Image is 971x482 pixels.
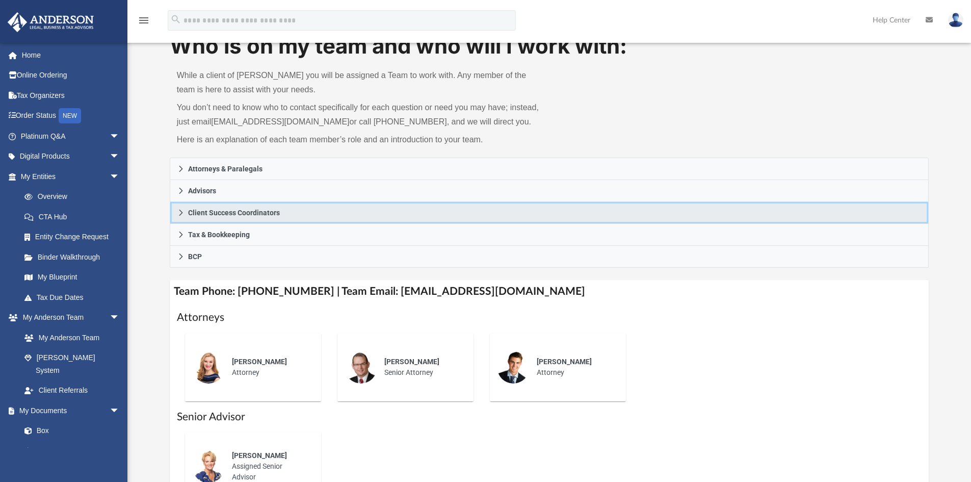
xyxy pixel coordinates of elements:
h1: Attorneys [177,310,922,325]
i: search [170,14,181,25]
h1: Who is on my team and who will I work with: [170,31,929,61]
i: menu [138,14,150,27]
a: BCP [170,246,929,268]
div: Attorney [530,349,619,385]
a: My Anderson Team [14,327,125,348]
a: My Documentsarrow_drop_down [7,400,130,421]
h4: Team Phone: [PHONE_NUMBER] | Team Email: [EMAIL_ADDRESS][DOMAIN_NAME] [170,280,929,303]
span: arrow_drop_down [110,126,130,147]
a: CTA Hub [14,207,135,227]
h1: Senior Advisor [177,410,922,424]
div: Senior Attorney [377,349,466,385]
img: thumbnail [345,351,377,384]
a: Tax & Bookkeeping [170,224,929,246]
a: My Blueprint [14,267,130,288]
a: Online Ordering [7,65,135,86]
a: Binder Walkthrough [14,247,135,267]
span: [PERSON_NAME] [232,451,287,460]
div: NEW [59,108,81,123]
a: Home [7,45,135,65]
span: arrow_drop_down [110,166,130,187]
a: Platinum Q&Aarrow_drop_down [7,126,135,146]
span: Client Success Coordinators [188,209,280,216]
span: [PERSON_NAME] [232,358,287,366]
span: Tax & Bookkeeping [188,231,250,238]
a: Order StatusNEW [7,106,135,126]
a: [PERSON_NAME] System [14,348,130,380]
span: arrow_drop_down [110,400,130,421]
span: arrow_drop_down [110,146,130,167]
span: Advisors [188,187,216,194]
p: While a client of [PERSON_NAME] you will be assigned a Team to work with. Any member of the team ... [177,68,542,97]
span: BCP [188,253,202,260]
a: Client Referrals [14,380,130,401]
p: Here is an explanation of each team member’s role and an introduction to your team. [177,133,542,147]
img: thumbnail [192,351,225,384]
p: You don’t need to know who to contact specifically for each question or need you may have; instea... [177,100,542,129]
a: Digital Productsarrow_drop_down [7,146,135,167]
a: Box [14,421,125,441]
a: Attorneys & Paralegals [170,158,929,180]
span: arrow_drop_down [110,308,130,328]
a: menu [138,19,150,27]
a: My Anderson Teamarrow_drop_down [7,308,130,328]
span: [PERSON_NAME] [384,358,439,366]
a: My Entitiesarrow_drop_down [7,166,135,187]
a: Tax Organizers [7,85,135,106]
img: User Pic [948,13,963,28]
a: Client Success Coordinators [170,202,929,224]
span: Attorneys & Paralegals [188,165,263,172]
a: Overview [14,187,135,207]
div: Attorney [225,349,314,385]
a: [EMAIL_ADDRESS][DOMAIN_NAME] [211,117,349,126]
img: thumbnail [497,351,530,384]
a: Tax Due Dates [14,287,135,308]
img: Anderson Advisors Platinum Portal [5,12,97,32]
a: Advisors [170,180,929,202]
a: Meeting Minutes [14,441,130,461]
a: Entity Change Request [14,227,135,247]
span: [PERSON_NAME] [537,358,592,366]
